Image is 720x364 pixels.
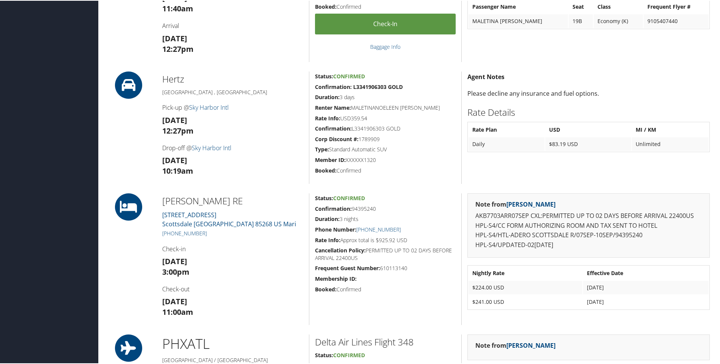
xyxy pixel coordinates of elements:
[475,341,556,349] strong: Note from
[162,88,303,95] h5: [GEOGRAPHIC_DATA] , [GEOGRAPHIC_DATA]
[315,135,456,142] h5: 1789909
[162,143,303,151] h4: Drop-off @
[632,137,709,150] td: Unlimited
[162,165,193,175] strong: 10:19am
[315,145,456,152] h5: Standard Automatic SUV
[315,215,340,222] strong: Duration:
[583,294,709,308] td: [DATE]
[370,42,400,50] a: Baggage Info
[315,72,333,79] strong: Status:
[333,72,365,79] span: Confirmed
[315,2,337,9] strong: Booked:
[162,306,193,316] strong: 11:00am
[189,103,229,111] a: Sky Harbor Intl
[162,284,303,292] h4: Check-out
[469,122,545,136] th: Rate Plan
[162,334,303,353] h1: PHX ATL
[315,246,366,253] strong: Cancellation Policy:
[315,103,456,111] h5: MALETINANOELEEN [PERSON_NAME]
[315,246,456,261] h5: PERMITTED UP TO 02 DAYS BEFORE ARRIVAL 22400US
[315,225,356,232] strong: Phone Number:
[162,43,194,53] strong: 12:27pm
[315,135,358,142] strong: Corp Discount #:
[315,274,357,282] strong: Membership ID:
[162,33,187,43] strong: [DATE]
[315,156,456,163] h5: XXXXXX1320
[315,124,352,131] strong: Confirmation:
[583,280,709,294] td: [DATE]
[506,341,556,349] a: [PERSON_NAME]
[333,351,365,358] span: Confirmed
[315,114,456,121] h5: USD359.54
[315,124,456,132] h5: L3341906303 GOLD
[315,204,456,212] h5: 94395240
[162,114,187,124] strong: [DATE]
[315,264,456,271] h5: 610113140
[162,125,194,135] strong: 12:27pm
[644,14,709,27] td: 9105407440
[162,194,303,207] h2: [PERSON_NAME] RE
[356,225,401,232] a: [PHONE_NUMBER]
[315,194,333,201] strong: Status:
[162,356,303,363] h5: [GEOGRAPHIC_DATA] / [GEOGRAPHIC_DATA]
[475,210,702,249] p: AKB7703ARR07SEP CXL:PERMITTED UP TO 02 DAYS BEFORE ARRIVAL 22400US HPL-S4/CC FORM AUTHORIZING ROO...
[475,199,556,208] strong: Note from
[162,3,193,13] strong: 11:40am
[162,266,189,276] strong: 3:00pm
[545,122,631,136] th: USD
[594,14,643,27] td: Economy (K)
[315,204,352,212] strong: Confirmation:
[162,72,303,85] h2: Hertz
[315,13,456,34] a: Check-in
[315,264,380,271] strong: Frequent Guest Number:
[315,335,456,348] h2: Delta Air Lines Flight 348
[315,351,333,358] strong: Status:
[315,2,456,10] h5: Confirmed
[315,236,456,243] h5: Approx total is $925.92 USD
[467,88,710,98] p: Please decline any insurance and fuel options.
[315,82,403,90] strong: Confirmation: L3341906303 GOLD
[467,105,710,118] h2: Rate Details
[162,21,303,29] h4: Arrival
[315,93,340,100] strong: Duration:
[632,122,709,136] th: MI / KM
[315,285,337,292] strong: Booked:
[467,72,504,80] strong: Agent Notes
[469,294,582,308] td: $241.00 USD
[162,229,207,236] a: [PHONE_NUMBER]
[583,266,709,279] th: Effective Date
[545,137,631,150] td: $83.19 USD
[162,255,187,266] strong: [DATE]
[506,199,556,208] a: [PERSON_NAME]
[315,103,351,110] strong: Renter Name:
[469,266,582,279] th: Nightly Rate
[315,166,456,174] h5: Confirmed
[469,280,582,294] td: $224.00 USD
[315,215,456,222] h5: 3 nights
[192,143,231,151] a: Sky Harbor Intl
[469,14,568,27] td: MALETINA [PERSON_NAME]
[469,137,545,150] td: Daily
[315,114,340,121] strong: Rate Info:
[162,244,303,252] h4: Check-in
[569,14,593,27] td: 19B
[315,285,456,292] h5: Confirmed
[315,145,329,152] strong: Type:
[162,296,187,306] strong: [DATE]
[315,236,340,243] strong: Rate Info:
[315,166,337,173] strong: Booked:
[315,156,346,163] strong: Member ID:
[333,194,365,201] span: Confirmed
[315,93,456,100] h5: 3 days
[162,154,187,165] strong: [DATE]
[162,210,296,227] a: [STREET_ADDRESS]Scottsdale [GEOGRAPHIC_DATA] 85268 US Mari
[162,103,303,111] h4: Pick-up @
